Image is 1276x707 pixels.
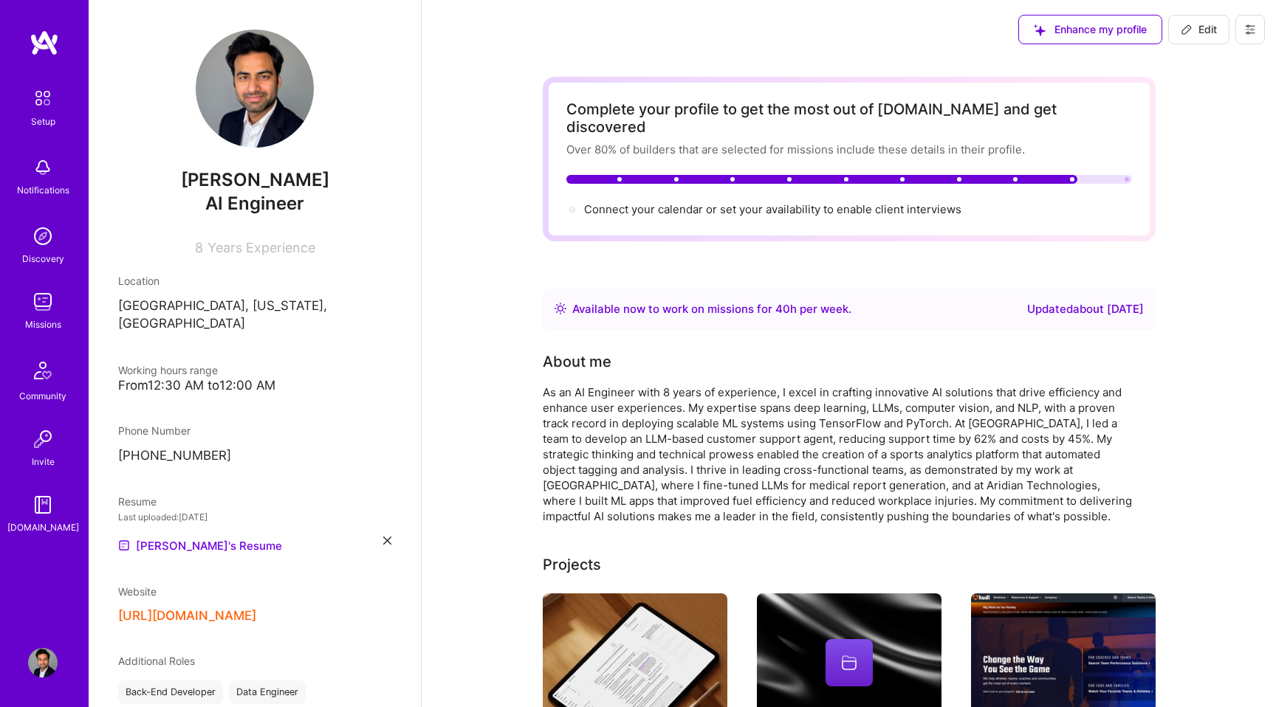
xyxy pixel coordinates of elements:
[572,300,851,318] div: Available now to work on missions for h per week .
[196,30,314,148] img: User Avatar
[229,680,306,704] div: Data Engineer
[118,378,391,393] div: From 12:30 AM to 12:00 AM
[32,454,55,469] div: Invite
[22,251,64,266] div: Discovery
[584,202,961,216] span: Connect your calendar or set your availability to enable client interviews
[1181,22,1217,37] span: Edit
[28,424,58,454] img: Invite
[27,83,58,114] img: setup
[118,537,282,554] a: [PERSON_NAME]'s Resume
[118,608,256,624] button: [URL][DOMAIN_NAME]
[383,537,391,545] i: icon Close
[24,648,61,677] a: User Avatar
[19,388,66,404] div: Community
[28,648,58,677] img: User Avatar
[31,114,55,129] div: Setup
[195,240,203,255] span: 8
[118,509,391,525] div: Last uploaded: [DATE]
[543,351,611,373] div: About me
[1034,22,1147,37] span: Enhance my profile
[118,364,218,376] span: Working hours range
[17,182,69,198] div: Notifications
[28,153,58,182] img: bell
[25,353,61,388] img: Community
[543,384,1133,524] div: As an AI Engineer with 8 years of experience, I excel in crafting innovative AI solutions that dr...
[118,273,391,289] div: Location
[118,585,157,598] span: Website
[28,490,58,520] img: guide book
[543,553,601,576] div: Projects
[205,193,304,214] span: AI Engineer
[118,655,195,667] span: Additional Roles
[118,680,223,704] div: Back-End Developer
[118,495,157,508] span: Resume
[118,424,191,437] span: Phone Number
[25,317,61,332] div: Missions
[118,447,391,465] p: [PHONE_NUMBER]
[207,240,315,255] span: Years Experience
[30,30,59,56] img: logo
[28,287,58,317] img: teamwork
[1034,24,1046,36] i: icon SuggestedTeams
[775,302,790,316] span: 40
[118,539,130,551] img: Resume
[566,142,1132,157] div: Over 80% of builders that are selected for missions include these details in their profile.
[1018,15,1162,44] button: Enhance my profile
[7,520,79,535] div: [DOMAIN_NAME]
[118,297,391,333] p: [GEOGRAPHIC_DATA], [US_STATE], [GEOGRAPHIC_DATA]
[118,169,391,191] span: [PERSON_NAME]
[1168,15,1229,44] button: Edit
[1027,300,1144,318] div: Updated about [DATE]
[28,221,58,251] img: discovery
[555,303,566,314] img: Availability
[566,100,1132,136] div: Complete your profile to get the most out of [DOMAIN_NAME] and get discovered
